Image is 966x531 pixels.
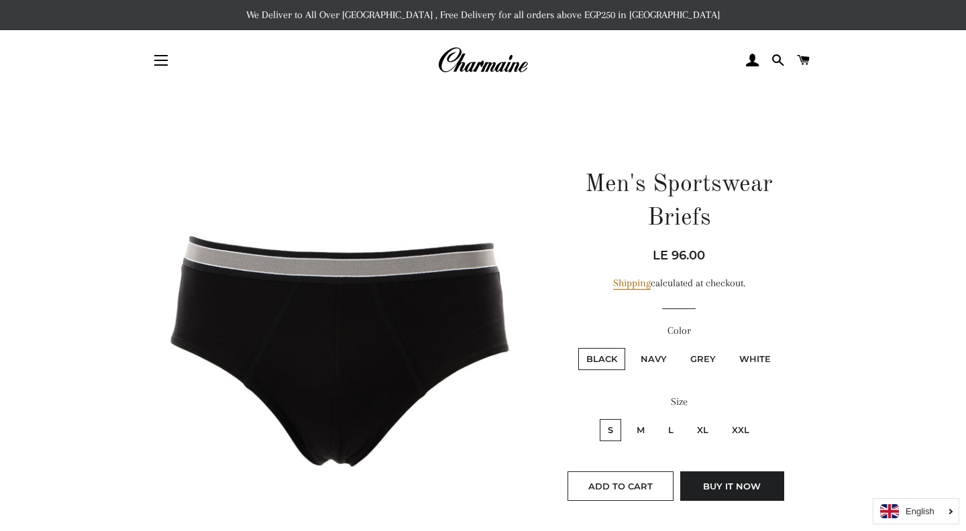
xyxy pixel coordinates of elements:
[633,348,675,370] label: Navy
[560,322,798,339] label: Color
[437,46,528,75] img: Charmaine Egypt
[613,277,651,290] a: Shipping
[653,248,705,263] span: LE 96.00
[629,419,653,441] label: M
[731,348,779,370] label: White
[588,481,653,491] span: Add to Cart
[560,275,798,292] div: calculated at checkout.
[560,394,798,410] label: Size
[880,504,952,518] a: English
[151,144,530,523] img: Men's Sportswear Briefs
[680,471,784,501] button: Buy it now
[660,419,682,441] label: L
[689,419,716,441] label: XL
[682,348,724,370] label: Grey
[724,419,757,441] label: XXL
[906,507,934,516] i: English
[578,348,625,370] label: Black
[568,471,674,501] button: Add to Cart
[600,419,621,441] label: S
[560,168,798,236] h1: Men's Sportswear Briefs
